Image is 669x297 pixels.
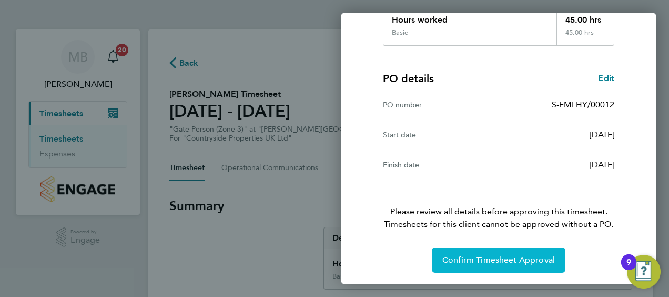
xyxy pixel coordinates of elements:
[383,5,556,28] div: Hours worked
[383,128,499,141] div: Start date
[383,159,499,171] div: Finish date
[598,72,614,85] a: Edit
[383,71,434,86] h4: PO details
[626,262,631,276] div: 9
[598,73,614,83] span: Edit
[370,180,627,231] p: Please review all details before approving this timesheet.
[499,159,614,171] div: [DATE]
[442,255,555,265] span: Confirm Timesheet Approval
[556,28,614,45] div: 45.00 hrs
[383,98,499,111] div: PO number
[370,218,627,231] span: Timesheets for this client cannot be approved without a PO.
[432,247,565,273] button: Confirm Timesheet Approval
[392,28,408,37] div: Basic
[556,5,614,28] div: 45.00 hrs
[627,255,661,289] button: Open Resource Center, 9 new notifications
[499,128,614,141] div: [DATE]
[552,100,614,110] span: S-EMLHY/00012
